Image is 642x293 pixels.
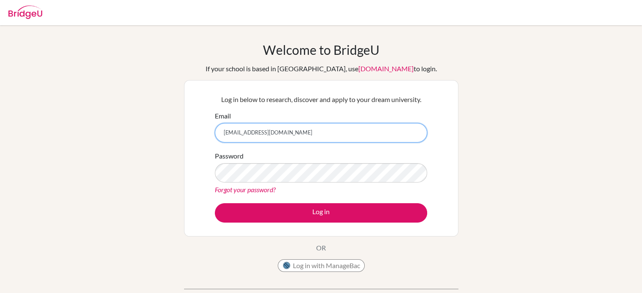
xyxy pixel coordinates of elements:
label: Email [215,111,231,121]
p: OR [316,243,326,253]
label: Password [215,151,244,161]
img: Bridge-U [8,5,42,19]
button: Log in with ManageBac [278,259,365,272]
div: If your school is based in [GEOGRAPHIC_DATA], use to login. [206,64,437,74]
a: [DOMAIN_NAME] [358,65,414,73]
button: Log in [215,203,427,223]
p: Log in below to research, discover and apply to your dream university. [215,94,427,105]
a: Forgot your password? [215,185,276,194]
h1: Welcome to BridgeU [263,42,379,57]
